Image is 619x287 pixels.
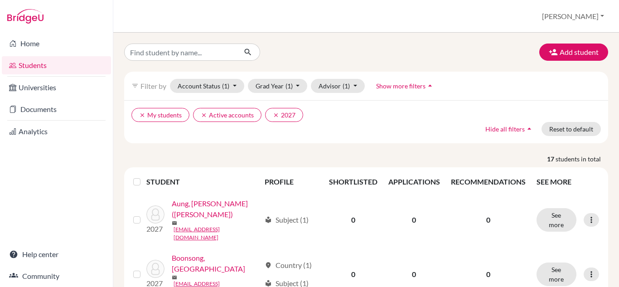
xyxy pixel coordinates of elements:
th: SEE MORE [531,171,604,193]
i: filter_list [131,82,139,89]
button: Account Status(1) [170,79,244,93]
i: clear [201,112,207,118]
span: (1) [343,82,350,90]
i: arrow_drop_up [426,81,435,90]
button: See more [537,263,576,286]
i: clear [139,112,145,118]
span: Filter by [140,82,166,90]
a: Boonsong, [GEOGRAPHIC_DATA] [172,253,261,274]
a: Analytics [2,122,111,141]
img: Bridge-U [7,9,44,24]
button: clearMy students [131,108,189,122]
button: Reset to default [542,122,601,136]
a: Students [2,56,111,74]
a: Documents [2,100,111,118]
span: Hide all filters [485,125,525,133]
a: Community [2,267,111,285]
a: [EMAIL_ADDRESS][DOMAIN_NAME] [174,225,261,242]
button: Add student [539,44,608,61]
button: Show more filtersarrow_drop_up [368,79,442,93]
th: RECOMMENDATIONS [445,171,531,193]
div: Subject (1) [265,214,309,225]
p: 2027 [146,224,164,234]
img: Boonsong, Chatchaiwong [146,260,164,278]
th: APPLICATIONS [383,171,445,193]
button: [PERSON_NAME] [538,8,608,25]
span: mail [172,275,177,280]
button: Hide all filtersarrow_drop_up [478,122,542,136]
p: 0 [451,214,526,225]
div: Country (1) [265,260,312,271]
strong: 17 [547,154,556,164]
span: local_library [265,280,272,287]
span: mail [172,220,177,226]
i: clear [273,112,279,118]
p: 0 [451,269,526,280]
span: local_library [265,216,272,224]
td: 0 [324,193,383,247]
span: students in total [556,154,608,164]
button: See more [537,208,576,232]
span: (1) [222,82,229,90]
i: arrow_drop_up [525,124,534,133]
button: clear2027 [265,108,303,122]
img: Aung, Thuya (Alex) [146,205,164,224]
button: Grad Year(1) [248,79,308,93]
span: Show more filters [376,82,426,90]
button: Advisor(1) [311,79,365,93]
th: PROFILE [259,171,323,193]
a: Help center [2,245,111,263]
button: clearActive accounts [193,108,261,122]
input: Find student by name... [124,44,237,61]
span: (1) [285,82,293,90]
a: Aung, [PERSON_NAME] ([PERSON_NAME]) [172,198,261,220]
th: STUDENT [146,171,260,193]
span: location_on [265,262,272,269]
th: SHORTLISTED [324,171,383,193]
a: Universities [2,78,111,97]
td: 0 [383,193,445,247]
a: Home [2,34,111,53]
